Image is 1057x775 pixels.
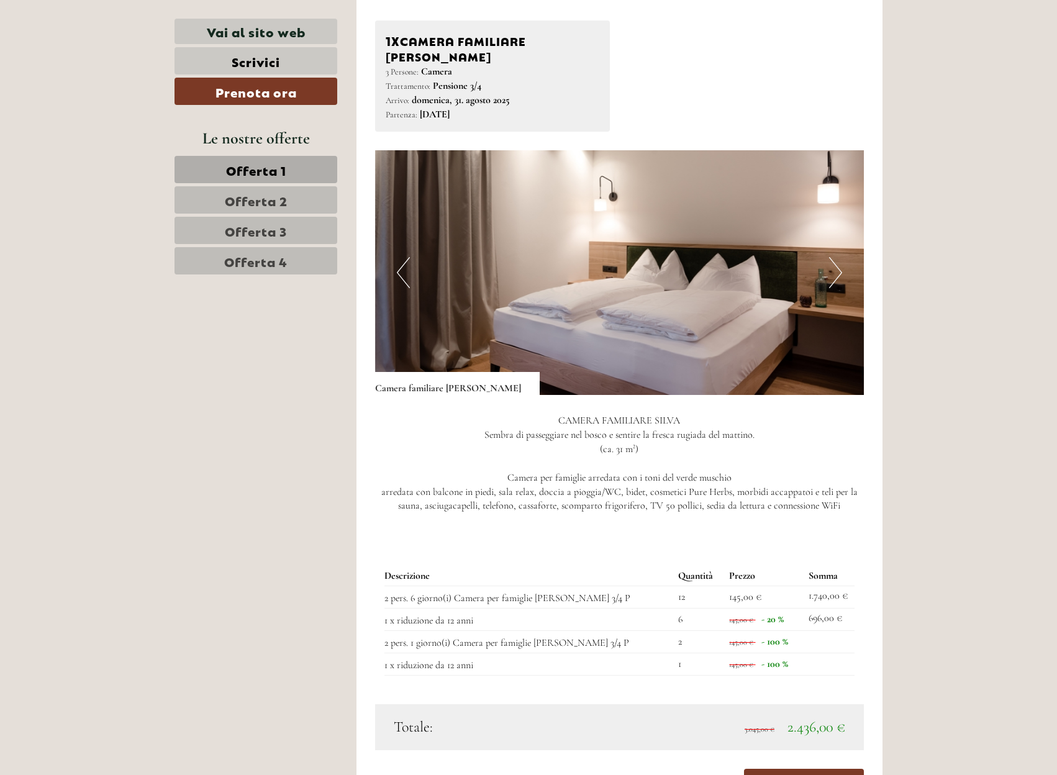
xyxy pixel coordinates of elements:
span: 145,00 € [729,638,753,646]
span: Offerta 2 [225,191,288,209]
b: domenica, 31. agosto 2025 [412,94,510,106]
button: Previous [397,257,410,288]
div: Lei [324,36,471,46]
div: Lei [242,117,471,127]
span: 2.436,00 € [787,718,845,736]
div: Agenzia Vviaggi di Givi SRL [19,76,240,86]
div: La pensione che offriamo e a 3/4. Incluso colazione, un piccolo snack al pomeriggio e la cena. [235,115,480,166]
div: Agenzia Vviaggi di Givi SRL [19,172,140,182]
span: - 100 % [761,658,788,670]
th: Descrizione [384,566,673,586]
a: Vai al sito web [175,19,337,44]
a: Scrivici [175,47,337,75]
small: 15:04 [19,101,240,109]
button: Invia [416,322,489,349]
td: 12 [673,586,725,609]
td: 1 x riduzione da 12 anni [384,653,673,675]
td: 1 [673,653,725,675]
div: Buon giorno, come possiamo aiutarla? [317,34,480,71]
a: Prenota ora [175,78,337,105]
b: Pensione 3/4 [433,79,481,92]
span: Offerta 4 [224,252,288,270]
div: Camera familiare [PERSON_NAME] [375,372,540,396]
small: Partenza: [386,109,417,120]
small: 15:03 [324,60,471,69]
div: Camera familiare [PERSON_NAME] [386,31,600,65]
span: 145,00 € [729,591,761,603]
div: Buongiorno possibile avere la quotazione mezza pensione? [9,74,246,112]
span: Offerta 3 [225,222,287,239]
th: Quantità [673,566,725,586]
small: Arrivo: [386,95,409,106]
span: 145,00 € [729,660,753,669]
span: 145,00 € [729,615,753,624]
td: 2 pers. 6 giorno(i) Camera per famiglie [PERSON_NAME] 3/4 P [384,586,673,609]
div: giovedì [217,9,272,30]
th: Prezzo [724,566,804,586]
small: 3 Persone: [386,66,419,77]
p: CAMERA FAMILIARE SILVA Sembra di passeggiare nel bosco e sentire la fresca rugiada del mattino. (... [375,414,864,513]
span: - 100 % [761,635,788,648]
b: [DATE] [420,108,450,120]
small: 15:16 [19,196,140,205]
span: Offerta 1 [226,161,286,178]
div: Le nostre offerte [175,127,337,150]
small: Trattamento: [386,81,430,91]
td: 1.740,00 € [804,586,855,609]
b: 1x [386,31,400,48]
small: 15:14 [242,156,471,165]
button: Next [829,257,842,288]
div: Totale: [384,717,620,738]
th: Somma [804,566,855,586]
td: 2 [673,630,725,653]
td: 1 x riduzione da 12 anni [384,608,673,630]
td: 2 pers. 1 giorno(i) Camera per famiglie [PERSON_NAME] 3/4 P [384,630,673,653]
img: image [375,150,864,395]
div: Le quote sono commissionabili? [9,170,146,207]
span: - 20 % [761,613,784,625]
td: 6 [673,608,725,630]
td: 696,00 € [804,608,855,630]
b: Camera [421,65,452,78]
span: 3.045,00 € [745,725,774,733]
